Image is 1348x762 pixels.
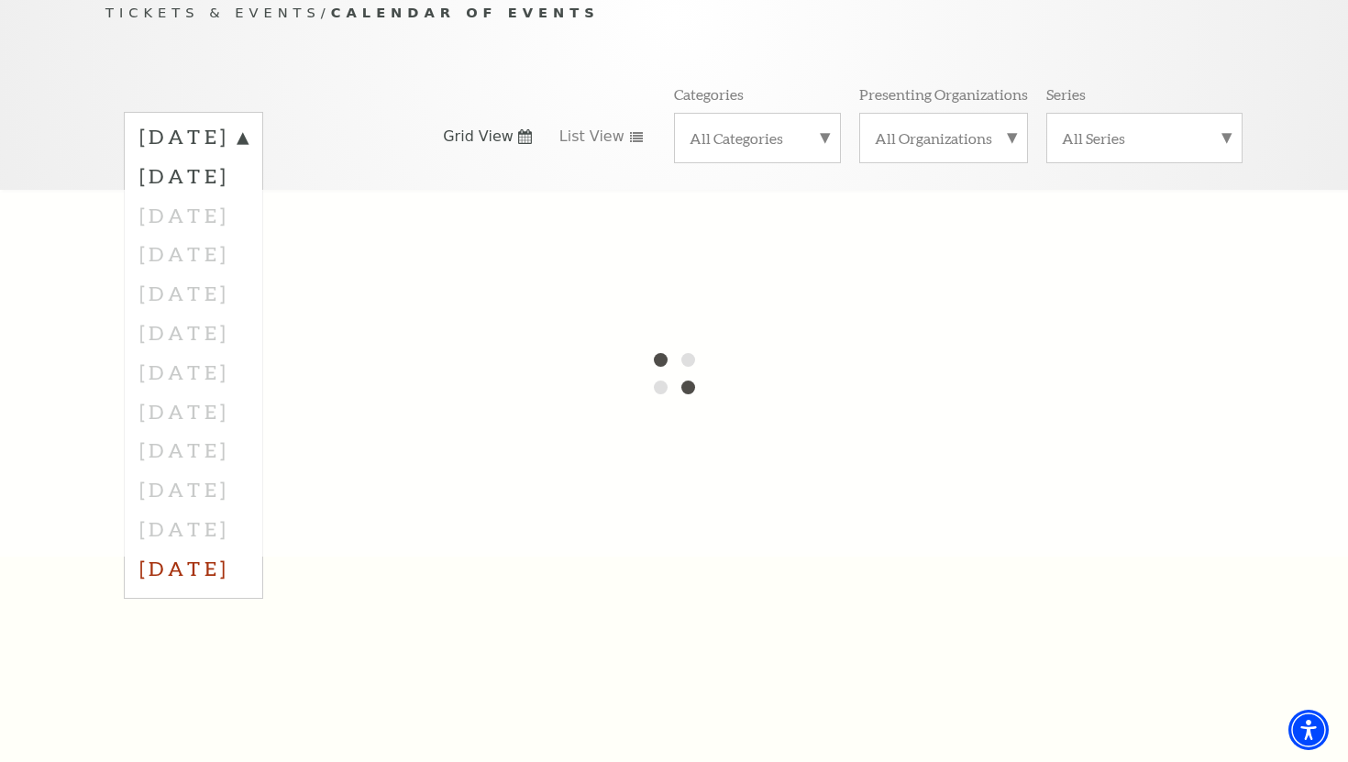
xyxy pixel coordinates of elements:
[139,156,248,195] label: [DATE]
[690,128,825,148] label: All Categories
[139,548,248,588] label: [DATE]
[1062,128,1227,148] label: All Series
[559,127,624,147] span: List View
[105,5,321,20] span: Tickets & Events
[443,127,514,147] span: Grid View
[875,128,1012,148] label: All Organizations
[331,5,600,20] span: Calendar of Events
[139,123,248,156] label: [DATE]
[859,84,1028,104] p: Presenting Organizations
[1288,710,1329,750] div: Accessibility Menu
[105,2,1243,25] p: /
[674,84,744,104] p: Categories
[1046,84,1086,104] p: Series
